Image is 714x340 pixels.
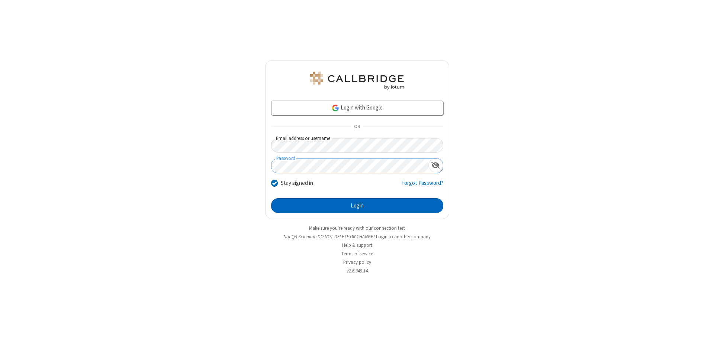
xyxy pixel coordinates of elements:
a: Login with Google [271,101,443,115]
a: Make sure you're ready with our connection test [309,225,405,231]
div: Show password [428,158,443,172]
img: QA Selenium DO NOT DELETE OR CHANGE [309,72,405,89]
span: OR [351,122,363,132]
img: google-icon.png [331,104,340,112]
input: Password [271,158,428,173]
li: Not QA Selenium DO NOT DELETE OR CHANGE? [265,233,449,240]
li: v2.6.349.14 [265,267,449,274]
input: Email address or username [271,138,443,153]
a: Terms of service [341,251,373,257]
label: Stay signed in [281,179,313,187]
button: Login [271,198,443,213]
a: Forgot Password? [401,179,443,193]
button: Login to another company [376,233,431,240]
a: Privacy policy [343,259,371,265]
a: Help & support [342,242,372,248]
